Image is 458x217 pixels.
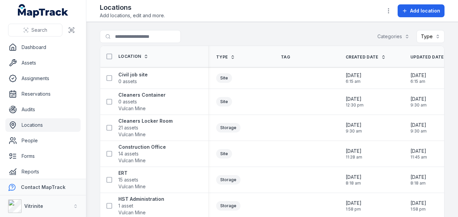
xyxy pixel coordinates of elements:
[410,148,427,160] time: 06/05/2025, 11:45:50 am
[410,102,427,108] span: 9:30 am
[118,196,164,216] a: HST Administration1 assetVulcan Mine
[118,150,139,157] span: 14 assets
[410,7,440,14] span: Add location
[410,174,426,180] span: [DATE]
[5,149,81,163] a: Forms
[417,30,445,43] button: Type
[410,79,426,84] span: 6:15 am
[410,54,451,60] a: Updated Date
[346,96,364,108] time: 23/04/2025, 12:30:51 pm
[398,4,445,17] button: Add location
[118,144,166,150] strong: Construction Office
[346,102,364,108] span: 12:30 pm
[118,124,138,131] span: 21 assets
[346,154,362,160] span: 11:28 am
[216,54,235,60] a: Type
[410,154,427,160] span: 11:45 am
[346,148,362,154] span: [DATE]
[346,128,362,134] span: 9:30 am
[100,12,165,19] span: Add locations, edit and more.
[118,183,146,190] span: Vulcan Mine
[118,209,146,216] span: Vulcan Mine
[346,200,362,207] span: [DATE]
[410,122,427,134] time: 24/04/2025, 9:30:40 am
[346,200,362,212] time: 09/09/2025, 1:58:39 pm
[410,148,427,154] span: [DATE]
[410,122,427,128] span: [DATE]
[100,3,165,12] h2: Locations
[5,41,81,54] a: Dashboard
[5,118,81,132] a: Locations
[118,118,173,124] strong: Cleaners Locker Room
[346,148,362,160] time: 23/04/2025, 11:28:49 am
[281,54,290,60] span: Tag
[8,24,62,37] button: Search
[346,180,362,186] span: 8:18 am
[346,174,362,186] time: 26/06/2025, 8:18:54 am
[118,131,146,138] span: Vulcan Mine
[346,54,386,60] a: Created Date
[5,72,81,85] a: Assignments
[410,72,426,84] time: 07/05/2025, 6:15:01 am
[346,79,362,84] span: 6:15 am
[118,170,146,190] a: ERT15 assetsVulcan Mine
[5,134,81,147] a: People
[410,96,427,108] time: 24/04/2025, 9:30:48 am
[5,165,81,178] a: Reports
[216,73,232,83] div: Site
[410,54,444,60] span: Updated Date
[346,207,362,212] span: 1:58 pm
[24,203,43,209] strong: Vitrinite
[118,54,141,59] span: Location
[118,98,137,105] span: 0 assets
[118,118,173,138] a: Cleaners Locker Room21 assetsVulcan Mine
[410,180,426,186] span: 8:18 am
[118,144,166,164] a: Construction Office14 assetsVulcan Mine
[118,170,146,176] strong: ERT
[18,4,68,18] a: MapTrack
[118,78,137,85] span: 0 assets
[31,27,47,33] span: Search
[410,96,427,102] span: [DATE]
[410,207,426,212] span: 1:58 pm
[118,71,148,85] a: Civil job site0 assets
[118,92,166,112] a: Cleaners Container0 assetsVulcan Mine
[410,174,426,186] time: 26/06/2025, 8:18:54 am
[410,200,426,207] span: [DATE]
[216,123,240,132] div: Storage
[118,105,146,112] span: Vulcan Mine
[346,96,364,102] span: [DATE]
[216,54,228,60] span: Type
[118,92,166,98] strong: Cleaners Container
[118,71,148,78] strong: Civil job site
[5,103,81,116] a: Audits
[118,176,138,183] span: 15 assets
[118,157,146,164] span: Vulcan Mine
[5,87,81,101] a: Reservations
[410,72,426,79] span: [DATE]
[346,122,362,128] span: [DATE]
[346,72,362,79] span: [DATE]
[216,201,240,211] div: Storage
[346,72,362,84] time: 07/05/2025, 6:15:01 am
[216,175,240,185] div: Storage
[118,196,164,202] strong: HST Administration
[216,97,232,106] div: Site
[346,174,362,180] span: [DATE]
[21,184,65,190] strong: Contact MapTrack
[373,30,414,43] button: Categories
[410,200,426,212] time: 09/09/2025, 1:58:39 pm
[346,122,362,134] time: 24/04/2025, 9:30:25 am
[118,54,148,59] a: Location
[5,56,81,70] a: Assets
[216,149,232,159] div: Site
[346,54,378,60] span: Created Date
[118,202,133,209] span: 1 asset
[410,128,427,134] span: 9:30 am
